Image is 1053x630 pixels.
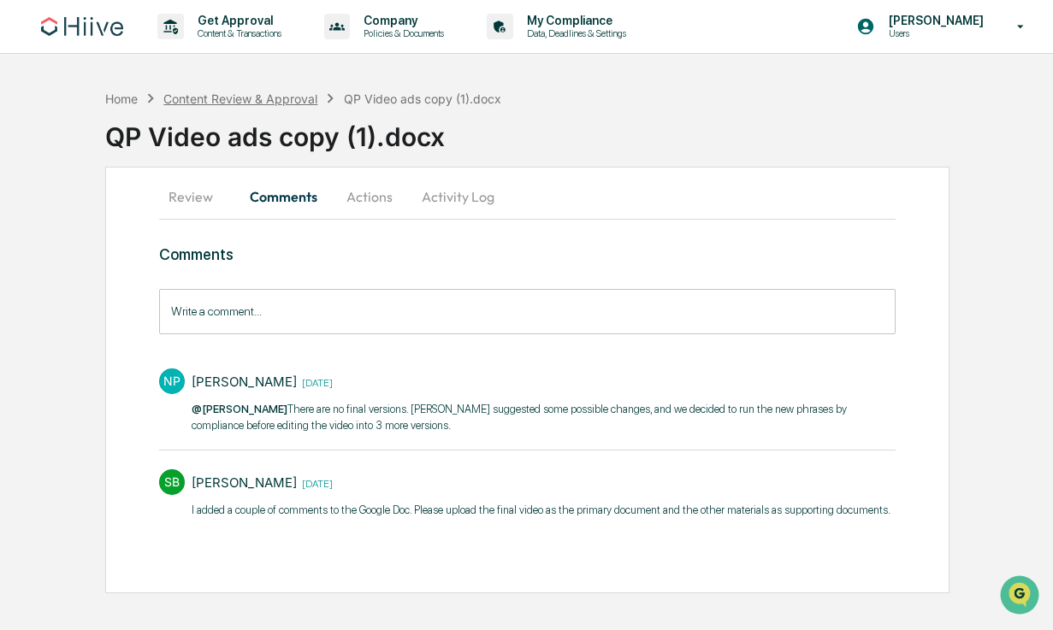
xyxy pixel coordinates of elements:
iframe: Open customer support [998,574,1044,620]
a: 🔎Data Lookup [10,241,115,272]
input: Clear [44,78,282,96]
div: Start new chat [58,131,281,148]
span: Attestations [141,215,212,233]
p: Get Approval [184,14,290,27]
div: secondary tabs example [159,176,896,217]
p: There are no final versions. [PERSON_NAME] suggested some possible changes, and we decided to run... [192,401,896,434]
p: Policies & Documents [350,27,453,39]
img: logo [41,17,123,36]
p: Company [350,14,453,27]
p: My Compliance [513,14,635,27]
div: QP Video ads copy (1).docx [105,108,1053,152]
p: [PERSON_NAME] [875,14,992,27]
time: Friday, August 22, 2025 at 10:17:20 AM [297,475,333,490]
div: 🔎 [17,250,31,263]
div: SB [159,469,185,495]
div: [PERSON_NAME] [192,374,297,390]
span: Pylon [170,290,207,303]
a: Powered byPylon [121,289,207,303]
button: Actions [331,176,408,217]
button: Activity Log [408,176,508,217]
h3: Comments [159,245,896,263]
span: Preclearance [34,215,110,233]
button: Comments [236,176,331,217]
span: @[PERSON_NAME] [192,403,287,415]
a: 🗄️Attestations [117,209,219,239]
img: 1746055101610-c473b297-6a78-478c-a979-82029cc54cd1 [17,131,48,162]
div: NP [159,368,185,394]
div: [PERSON_NAME] [192,474,297,491]
button: Start new chat [291,136,311,156]
div: 🖐️ [17,217,31,231]
p: Content & Transactions [184,27,290,39]
span: Data Lookup [34,248,108,265]
div: Home [105,91,138,106]
a: 🖐️Preclearance [10,209,117,239]
div: Content Review & Approval [163,91,317,106]
p: Users [875,27,992,39]
p: ​I added a couple of comments to the Google Doc. Please upload the final video as the primary doc... [192,502,890,519]
div: We're available if you need us! [58,148,216,162]
p: Data, Deadlines & Settings [513,27,635,39]
time: Friday, August 22, 2025 at 10:38:34 AM [297,374,333,389]
div: QP Video ads copy (1).docx [344,91,501,106]
p: How can we help? [17,36,311,63]
div: 🗄️ [124,217,138,231]
button: Review [159,176,236,217]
